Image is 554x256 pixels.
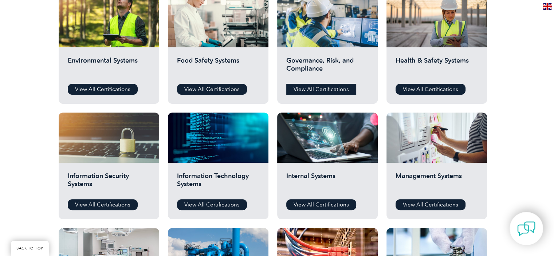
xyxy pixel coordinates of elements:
a: View All Certifications [286,84,356,95]
a: View All Certifications [177,199,247,210]
a: View All Certifications [396,199,465,210]
h2: Food Safety Systems [177,56,259,78]
h2: Internal Systems [286,172,369,194]
h2: Health & Safety Systems [396,56,478,78]
h2: Information Technology Systems [177,172,259,194]
a: View All Certifications [68,199,138,210]
a: View All Certifications [177,84,247,95]
h2: Environmental Systems [68,56,150,78]
img: en [543,3,552,10]
a: View All Certifications [68,84,138,95]
img: contact-chat.png [517,220,535,238]
h2: Management Systems [396,172,478,194]
a: View All Certifications [286,199,356,210]
a: View All Certifications [396,84,465,95]
a: BACK TO TOP [11,241,49,256]
h2: Governance, Risk, and Compliance [286,56,369,78]
h2: Information Security Systems [68,172,150,194]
